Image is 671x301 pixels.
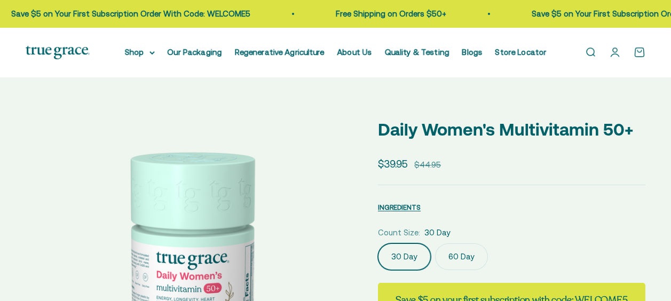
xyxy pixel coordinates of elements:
a: Quality & Testing [385,47,449,57]
a: Free Shipping on Orders $50+ [335,9,445,18]
p: Daily Women's Multivitamin 50+ [378,116,645,143]
p: Save $5 on Your First Subscription Order With Code: WELCOME5 [10,7,249,20]
sale-price: $39.95 [378,156,408,172]
compare-at-price: $44.95 [414,159,441,171]
legend: Count Size: [378,226,420,239]
a: Store Locator [495,47,547,57]
summary: Shop [125,46,155,59]
span: INGREDIENTS [378,203,421,211]
span: 30 Day [424,226,451,239]
a: Blogs [462,47,483,57]
a: Our Packaging [168,47,222,57]
a: Regenerative Agriculture [235,47,325,57]
a: About Us [337,47,372,57]
button: INGREDIENTS [378,201,421,213]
